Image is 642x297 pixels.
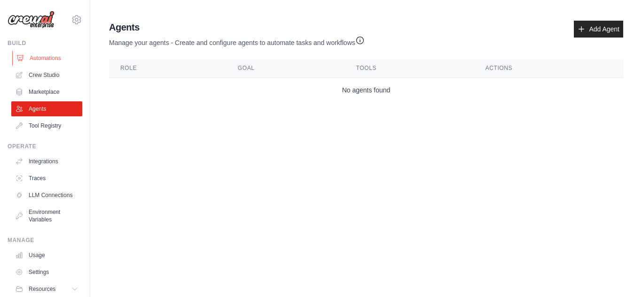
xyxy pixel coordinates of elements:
a: Marketplace [11,84,82,99]
h2: Agents [109,21,365,34]
span: Resources [29,285,55,293]
a: Agents [11,101,82,116]
a: Environment Variables [11,205,82,227]
a: Settings [11,265,82,280]
td: No agents found [109,78,623,103]
a: Traces [11,171,82,186]
button: Resources [11,282,82,297]
a: Automations [12,51,83,66]
a: LLM Connections [11,188,82,203]
th: Tools [345,59,474,78]
div: Build [8,39,82,47]
th: Goal [227,59,345,78]
a: Tool Registry [11,118,82,133]
div: Manage [8,236,82,244]
img: Logo [8,11,55,29]
a: Crew Studio [11,68,82,83]
div: Operate [8,143,82,150]
a: Add Agent [574,21,623,38]
p: Manage your agents - Create and configure agents to automate tasks and workflows [109,34,365,47]
a: Integrations [11,154,82,169]
th: Role [109,59,227,78]
th: Actions [474,59,623,78]
a: Usage [11,248,82,263]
